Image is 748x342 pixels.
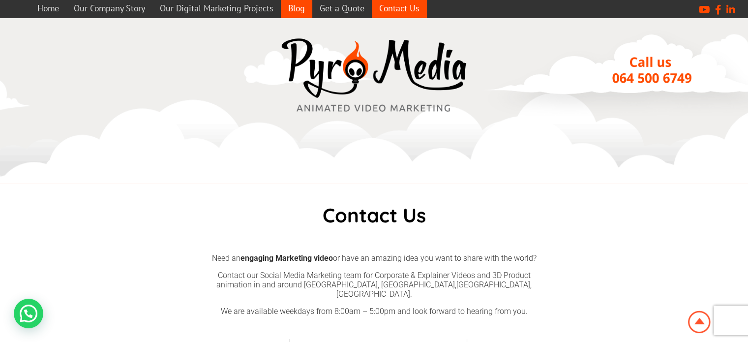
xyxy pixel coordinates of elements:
[276,33,473,120] a: video marketing media company westville durban logo
[208,271,540,299] p: Contact our Social Media Marketing team for Corporate & Explainer Videos and 3D Product animation...
[276,33,473,118] img: video marketing media company westville durban logo
[208,307,540,316] p: We are available weekdays from 8:00am – 5:00pm and look forward to hearing from you.
[686,309,713,335] img: Animation Studio South Africa
[240,253,333,263] b: engaging Marketing video
[208,253,540,263] p: Need an or have an amazing idea you want to share with the world?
